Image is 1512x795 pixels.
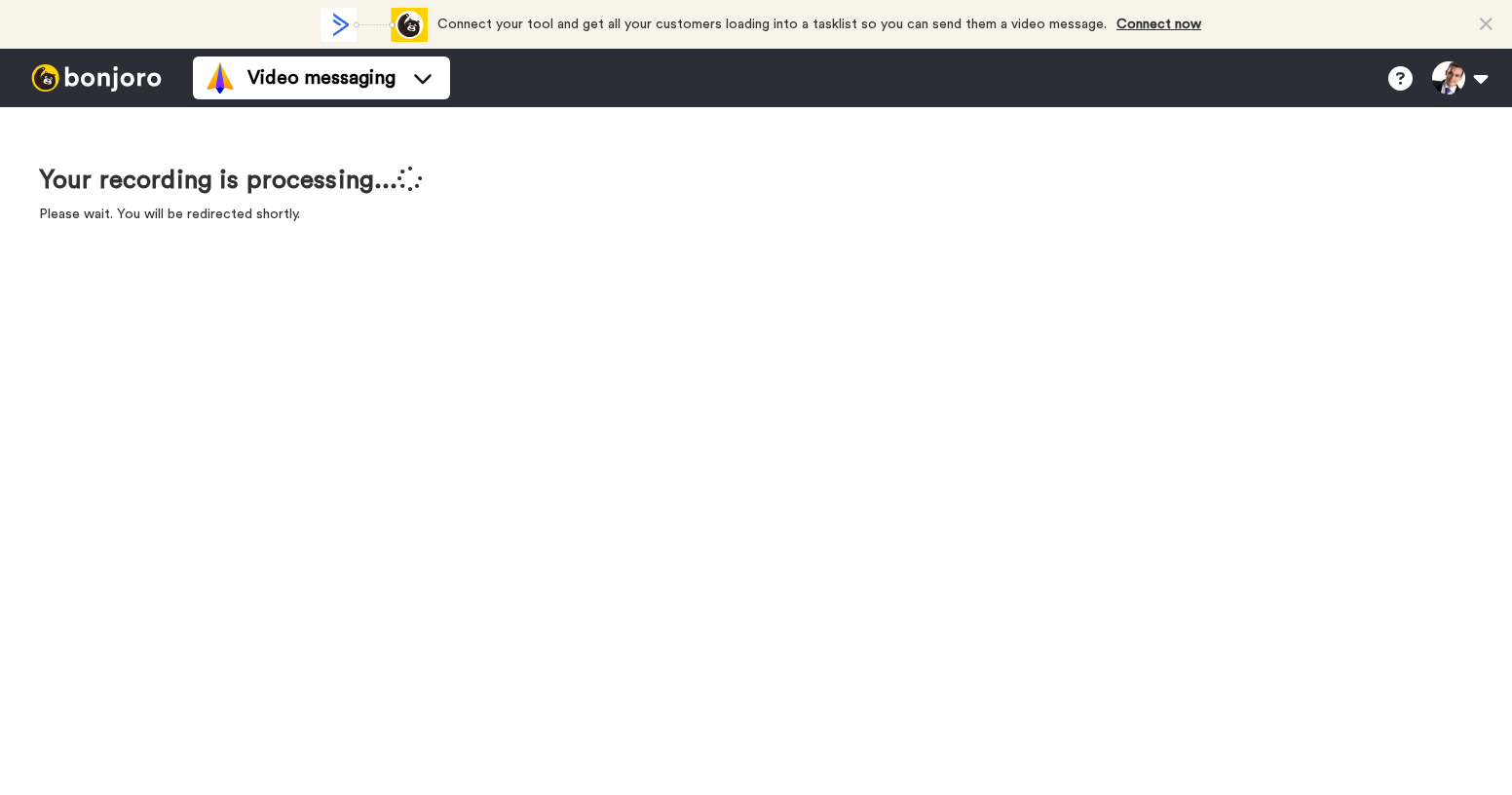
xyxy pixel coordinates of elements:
img: bj-logo-header-white.svg [23,64,170,92]
img: vm-color.svg [205,62,236,94]
div: animation [321,8,428,42]
span: Connect your tool and get all your customers loading into a tasklist so you can send them a video... [437,18,1107,31]
p: Please wait. You will be redirected shortly. [39,205,423,224]
h1: Your recording is processing... [39,166,423,195]
span: Video messaging [247,64,396,92]
a: Connect now [1116,18,1201,31]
